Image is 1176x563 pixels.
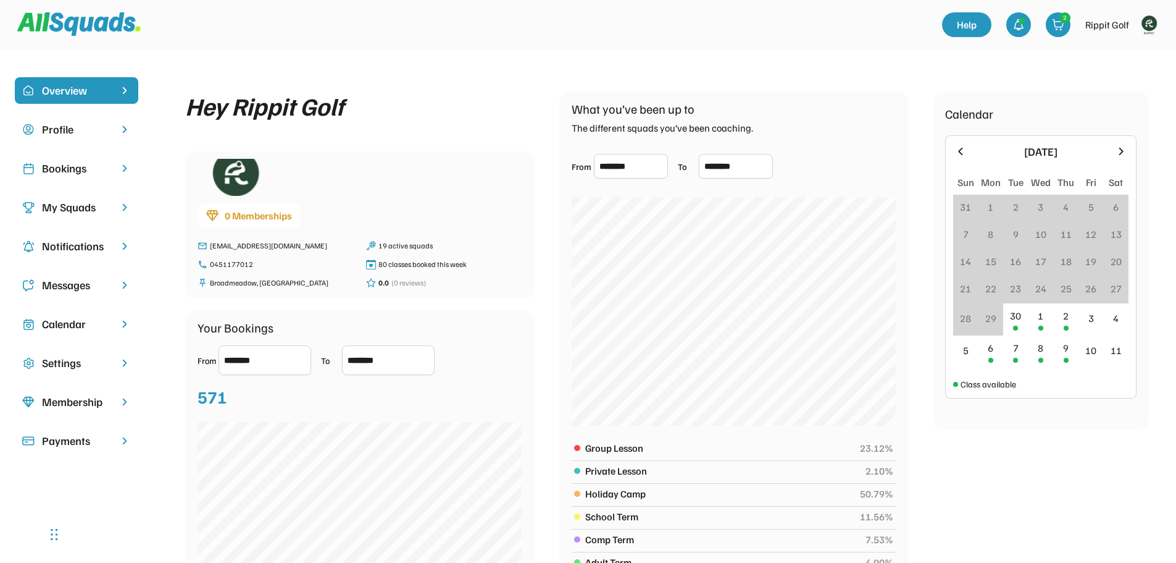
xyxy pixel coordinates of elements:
div: 7 [963,227,969,242]
div: 8 [988,227,993,242]
div: 5 [963,343,969,358]
img: shopping-cart-01%20%281%29.svg [1052,19,1064,31]
div: 27 [1111,281,1122,296]
img: Icon%20copy%204.svg [22,240,35,253]
img: chevron-right.svg [119,357,131,369]
div: Thu [1057,175,1074,190]
div: Calendar [42,316,111,332]
img: chevron-right.svg [119,279,131,291]
div: Fri [1086,175,1096,190]
img: chevron-right.svg [119,240,131,252]
div: 7.53% [865,532,893,547]
div: From [572,160,591,173]
div: School Term [585,509,853,524]
div: Class available [961,378,1016,391]
div: To [321,354,340,367]
div: My Squads [42,199,111,216]
div: 13 [1111,227,1122,242]
img: Squad%20Logo.svg [17,12,141,36]
div: 19 active squads [378,240,522,252]
img: chevron-right.svg [119,163,131,174]
div: (0 reviews) [391,277,426,289]
img: Rippitlogov2_green.png [1136,12,1161,37]
div: Tue [1008,175,1024,190]
div: 1 [988,200,993,214]
div: 21 [960,281,971,296]
div: 16 [1010,254,1021,269]
div: Settings [42,355,111,371]
div: 0.0 [378,277,389,289]
img: home-smile.svg [22,85,35,97]
div: 5 [1088,200,1094,214]
div: 8 [1038,341,1043,355]
img: Icon%20copy%202.svg [22,163,35,175]
div: Holiday Camp [585,486,853,501]
div: 3 [1038,200,1043,214]
div: 9 [1013,227,1019,242]
img: Icon%20copy%2016.svg [22,357,35,370]
a: Help [942,12,991,37]
div: 25 [1061,281,1072,296]
div: Your Bookings [198,318,273,337]
div: 0 Memberships [225,208,292,223]
div: Rippit Golf [1085,17,1129,32]
div: 15 [985,254,996,269]
img: user-circle.svg [22,124,35,136]
div: 2 [1013,200,1019,214]
div: The different squads you’ve been coaching. [572,121,753,135]
div: 10 [1035,227,1046,242]
div: Group Lesson [585,441,853,455]
div: 10 [1085,343,1096,358]
div: 19 [1085,254,1096,269]
div: 23 [1010,281,1021,296]
div: Mon [981,175,1001,190]
div: From [198,354,216,367]
div: Sun [957,175,974,190]
img: chevron-right%20copy%203.svg [119,85,131,96]
div: To [678,160,696,173]
div: 571 [198,384,227,410]
div: 17 [1035,254,1046,269]
div: Calendar [945,104,993,123]
div: Notifications [42,238,111,255]
div: 4 [1063,200,1069,214]
div: 6 [1113,200,1119,214]
img: Icon%20copy%205.svg [22,279,35,292]
div: 29 [985,311,996,326]
img: chevron-right.svg [119,201,131,213]
div: Profile [42,121,111,138]
div: 14 [960,254,971,269]
div: 9 [1063,341,1069,355]
div: 23.12% [860,441,893,455]
div: 2 [1060,13,1070,22]
div: 2.10% [865,464,893,478]
img: Icon%20copy%203.svg [22,201,35,214]
div: 28 [960,311,971,326]
div: 11 [1111,343,1122,358]
div: Overview [42,82,111,99]
div: 4 [1113,311,1119,326]
img: Rippitlogov2_green.png [198,159,272,196]
div: Sat [1109,175,1123,190]
img: bell-03%20%281%29.svg [1012,19,1025,31]
div: What you’ve been up to [572,99,694,118]
div: 30 [1010,308,1021,323]
div: 7 [1013,341,1019,355]
div: [EMAIL_ADDRESS][DOMAIN_NAME] [210,240,354,252]
div: Messages [42,277,111,294]
div: 26 [1085,281,1096,296]
div: 11.56% [860,509,893,524]
img: Icon%20copy%207.svg [22,318,35,331]
div: 11 [1061,227,1072,242]
div: Hey Rippit Golf [185,92,344,119]
div: 50.79% [860,486,893,501]
div: 0451177012 [210,259,354,270]
div: [DATE] [974,143,1107,160]
div: 31 [960,200,971,214]
div: 20 [1111,254,1122,269]
div: 1 [1038,308,1043,323]
img: chevron-right.svg [119,396,131,408]
div: Broadmeadow, [GEOGRAPHIC_DATA] [210,277,354,289]
div: 12 [1085,227,1096,242]
div: 24 [1035,281,1046,296]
